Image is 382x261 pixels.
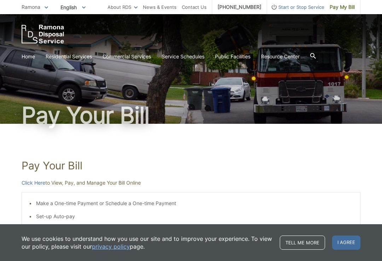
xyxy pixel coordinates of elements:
[22,159,360,172] h1: Pay Your Bill
[182,3,207,11] a: Contact Us
[46,53,92,60] a: Residential Services
[103,53,151,60] a: Commercial Services
[22,179,360,187] p: to View, Pay, and Manage Your Bill Online
[143,3,176,11] a: News & Events
[22,25,64,43] a: EDCD logo. Return to the homepage.
[22,53,35,60] a: Home
[36,213,353,220] li: Set-up Auto-pay
[108,3,138,11] a: About RDS
[22,4,40,10] span: Ramona
[55,1,91,13] span: English
[280,236,325,250] a: Tell me more
[261,53,300,60] a: Resource Center
[36,199,353,207] li: Make a One-time Payment or Schedule a One-time Payment
[22,179,45,187] a: Click Here
[215,53,250,60] a: Public Facilities
[332,236,360,250] span: I agree
[92,243,130,250] a: privacy policy
[22,104,360,127] h1: Pay Your Bill
[330,3,355,11] span: Pay My Bill
[22,235,273,250] p: We use cookies to understand how you use our site and to improve your experience. To view our pol...
[162,53,204,60] a: Service Schedules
